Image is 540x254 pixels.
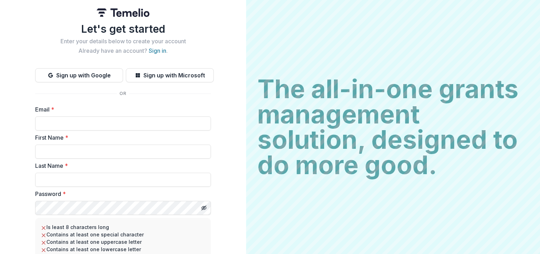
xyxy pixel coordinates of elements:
[126,68,214,82] button: Sign up with Microsoft
[149,47,166,54] a: Sign in
[35,190,207,198] label: Password
[35,105,207,114] label: Email
[35,161,207,170] label: Last Name
[97,8,149,17] img: Temelio
[198,202,210,214] button: Toggle password visibility
[35,133,207,142] label: First Name
[41,238,205,246] li: Contains at least one uppercase letter
[35,38,211,45] h2: Enter your details below to create your account
[35,68,123,82] button: Sign up with Google
[41,246,205,253] li: Contains at least one lowercase letter
[41,231,205,238] li: Contains at least one special character
[35,23,211,35] h1: Let's get started
[35,47,211,54] h2: Already have an account? .
[41,223,205,231] li: Is least 8 characters long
